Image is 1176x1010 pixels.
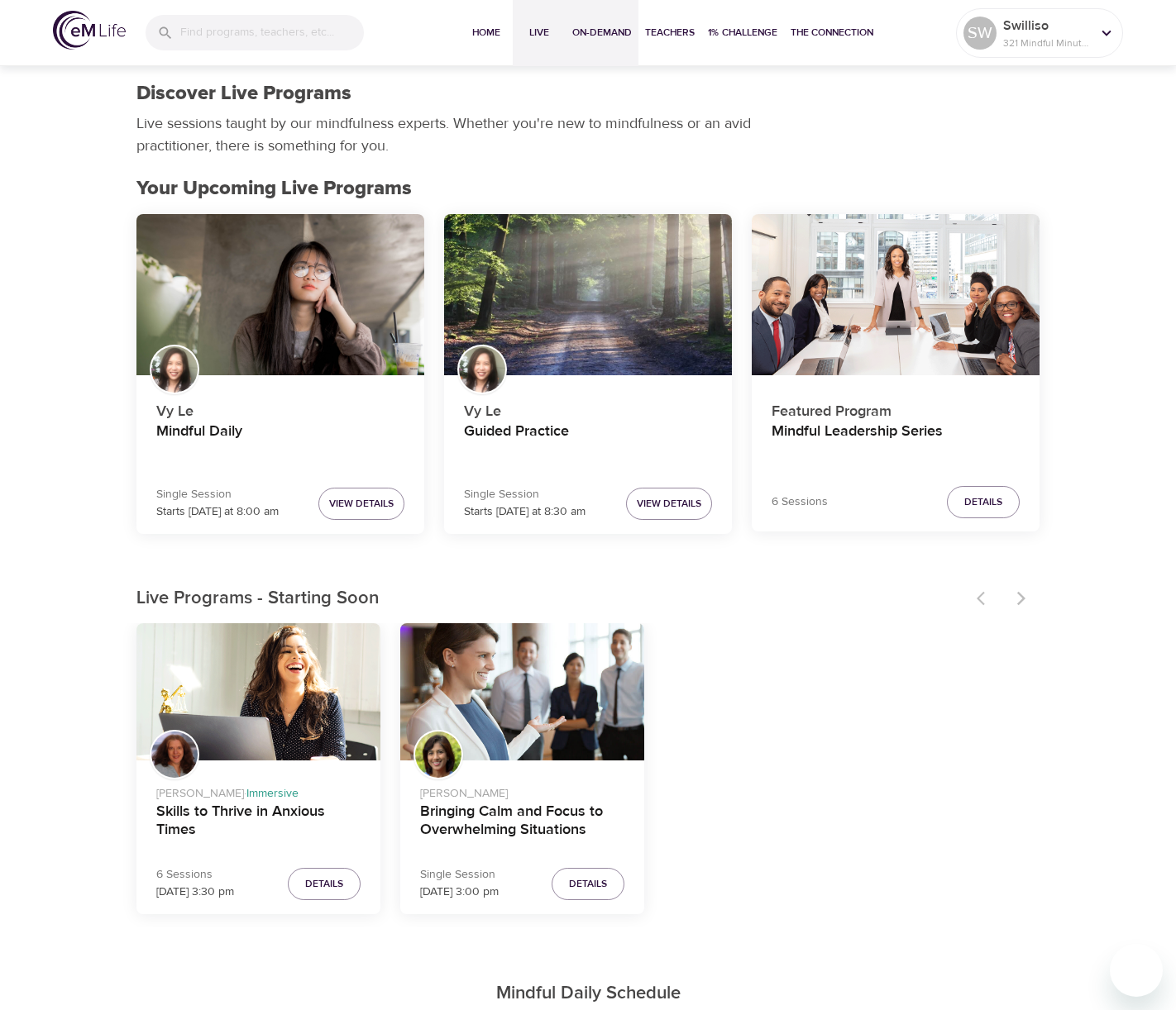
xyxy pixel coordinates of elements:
button: Mindful Leadership Series [752,214,1040,376]
h4: Bringing Calm and Focus to Overwhelming Situations [420,803,624,842]
button: Details [552,868,624,900]
span: Home [466,24,506,41]
span: View Details [637,495,701,512]
h4: Skills to Thrive in Anxious Times [156,803,361,842]
span: Details [964,493,1002,511]
p: Swilliso [1003,16,1091,36]
h2: Your Upcoming Live Programs [136,177,1040,201]
p: 321 Mindful Minutes [1003,36,1091,50]
p: 6 Sessions [772,493,828,511]
button: Bringing Calm and Focus to Overwhelming Situations [400,623,644,760]
span: 1% Challenge [708,24,777,41]
iframe: Button to launch messaging window [1110,944,1163,997]
div: SW [963,17,997,50]
h4: Mindful Daily [156,422,404,462]
button: Details [947,486,1020,518]
p: Single Session [420,866,499,884]
span: On-Demand [572,24,632,41]
p: Featured Program [772,393,1020,422]
p: Live Programs - Starting Soon [136,585,967,612]
button: Details [288,868,361,900]
span: The Connection [791,24,873,41]
button: Skills to Thrive in Anxious Times [136,623,380,760]
p: Single Session [464,486,586,503]
p: Vy Le [464,393,712,422]
p: Live sessions taught by our mindfulness experts. Whether you're new to mindfulness or an avid pra... [136,112,757,157]
button: View Details [318,488,404,520]
span: Teachers [645,24,695,41]
span: Immersive [246,786,299,801]
h4: Guided Practice [464,422,712,462]
p: [DATE] 3:00 pm [420,884,499,901]
button: Guided Practice [444,214,732,376]
span: Details [569,875,607,893]
span: Live [519,24,559,41]
p: [DATE] 3:30 pm [156,884,234,901]
p: [PERSON_NAME] · [156,779,361,803]
span: View Details [329,495,394,512]
p: Starts [DATE] at 8:30 am [464,503,586,521]
p: Mindful Daily Schedule [123,980,1053,1008]
p: Starts [DATE] at 8:00 am [156,503,279,521]
p: Vy Le [156,393,404,422]
h4: Mindful Leadership Series [772,422,1020,462]
button: View Details [626,488,712,520]
span: Details [305,875,343,893]
input: Find programs, teachers, etc... [180,15,364,50]
p: 6 Sessions [156,866,234,884]
p: [PERSON_NAME] [420,779,624,803]
img: logo [53,11,126,50]
button: Mindful Daily [136,214,424,376]
h1: Discover Live Programs [136,82,351,106]
p: Single Session [156,486,279,503]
